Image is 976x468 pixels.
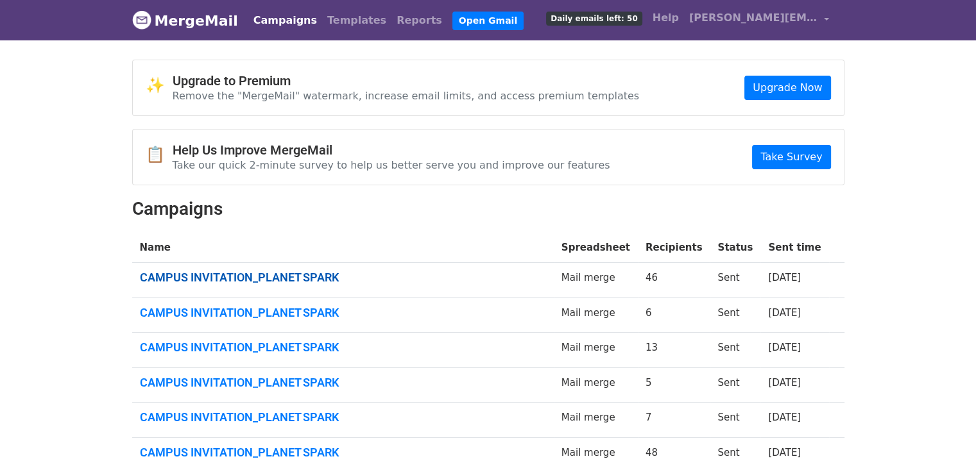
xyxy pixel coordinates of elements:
a: CAMPUS INVITATION_PLANET SPARK [140,271,546,285]
a: Upgrade Now [744,76,830,100]
a: [DATE] [768,307,801,319]
p: Take our quick 2-minute survey to help us better serve you and improve our features [173,158,610,172]
td: 13 [638,333,710,368]
a: CAMPUS INVITATION_PLANET SPARK [140,340,546,355]
a: [DATE] [768,447,801,458]
td: Mail merge [554,297,638,333]
a: Help [647,5,684,31]
h4: Upgrade to Premium [173,73,640,88]
a: Daily emails left: 50 [541,5,647,31]
td: Sent [710,263,760,298]
a: Templates [322,8,391,33]
a: [DATE] [768,377,801,389]
td: 5 [638,367,710,403]
td: Sent [710,367,760,403]
iframe: Chat Widget [912,406,976,468]
th: Sent time [760,233,828,263]
img: MergeMail logo [132,10,151,29]
p: Remove the "MergeMail" watermark, increase email limits, and access premium templates [173,89,640,103]
a: CAMPUS INVITATION_PLANET SPARK [140,410,546,424]
td: 6 [638,297,710,333]
td: Mail merge [554,333,638,368]
a: Take Survey [752,145,830,169]
td: Mail merge [554,403,638,438]
th: Recipients [638,233,710,263]
span: 📋 [146,146,173,164]
td: 7 [638,403,710,438]
a: [DATE] [768,412,801,423]
a: [DATE] [768,272,801,283]
td: Sent [710,403,760,438]
th: Status [710,233,760,263]
a: MergeMail [132,7,238,34]
a: CAMPUS INVITATION_PLANET SPARK [140,376,546,390]
h2: Campaigns [132,198,844,220]
span: ✨ [146,76,173,95]
h4: Help Us Improve MergeMail [173,142,610,158]
td: Sent [710,297,760,333]
td: Sent [710,333,760,368]
td: Mail merge [554,367,638,403]
span: Daily emails left: 50 [546,12,642,26]
a: Reports [391,8,447,33]
a: Campaigns [248,8,322,33]
th: Name [132,233,554,263]
a: CAMPUS INVITATION_PLANET SPARK [140,306,546,320]
a: Open Gmail [452,12,524,30]
span: [PERSON_NAME][EMAIL_ADDRESS][DOMAIN_NAME] [689,10,818,26]
a: [PERSON_NAME][EMAIL_ADDRESS][DOMAIN_NAME] [684,5,834,35]
a: [DATE] [768,342,801,353]
td: Mail merge [554,263,638,298]
th: Spreadsheet [554,233,638,263]
a: CAMPUS INVITATION_PLANET SPARK [140,446,546,460]
td: 46 [638,263,710,298]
